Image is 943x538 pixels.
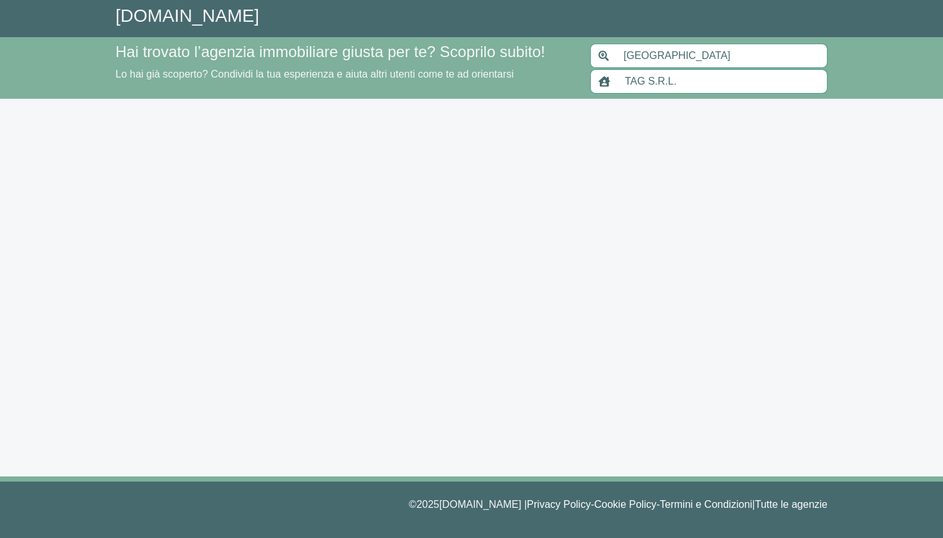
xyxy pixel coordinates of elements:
input: Inserisci area di ricerca (Comune o Provincia) [616,44,828,68]
a: Privacy Policy [527,499,591,510]
a: [DOMAIN_NAME] [115,6,259,26]
a: Cookie Policy [594,499,656,510]
p: Lo hai già scoperto? Condividi la tua esperienza e aiuta altri utenti come te ad orientarsi [115,67,575,82]
p: © 2025 [DOMAIN_NAME] | - - | [115,497,828,512]
a: Termini e Condizioni [660,499,752,510]
h4: Hai trovato l’agenzia immobiliare giusta per te? Scoprilo subito! [115,43,575,62]
a: Tutte le agenzie [755,499,828,510]
input: Inserisci nome agenzia immobiliare [617,69,828,94]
